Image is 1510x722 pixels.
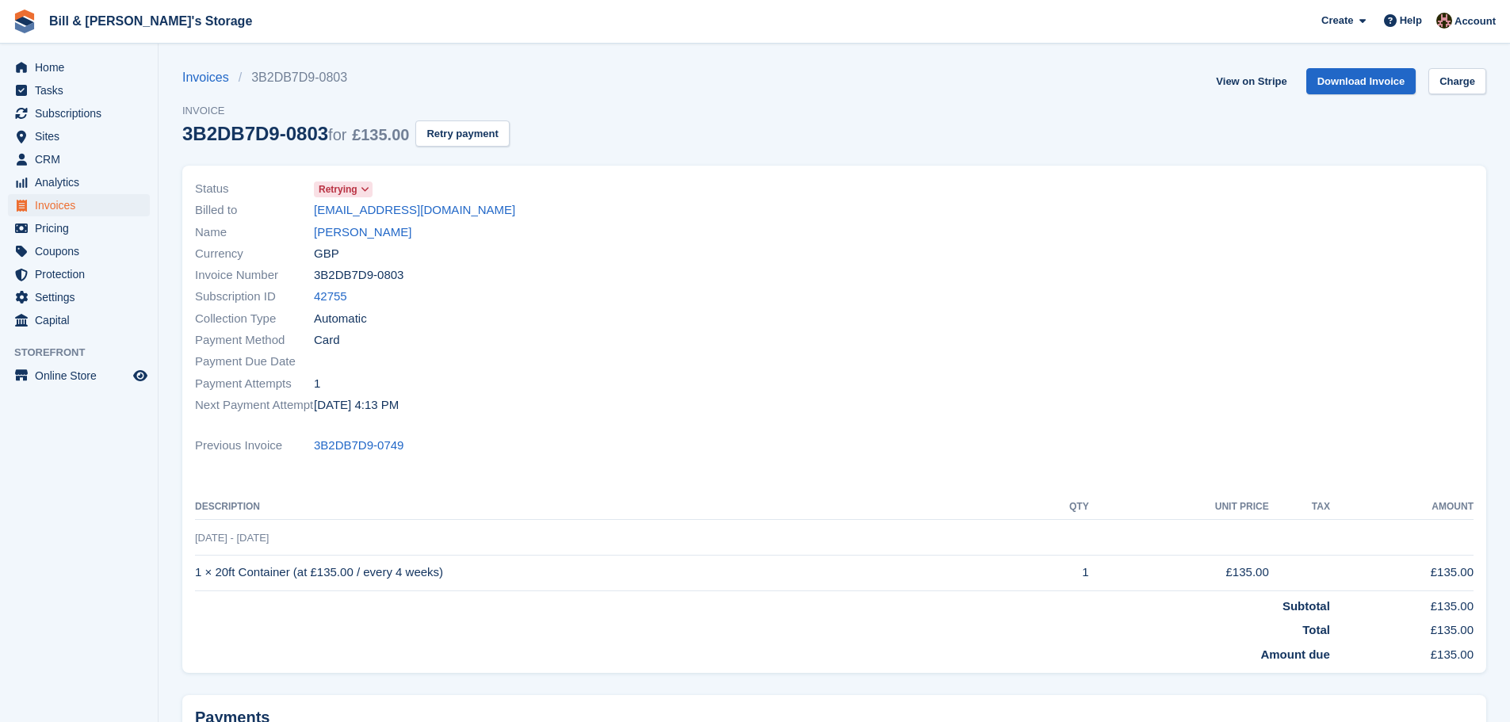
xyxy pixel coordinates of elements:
[195,288,314,306] span: Subscription ID
[35,194,130,216] span: Invoices
[314,245,339,263] span: GBP
[1436,13,1452,29] img: Jack Bottesch
[314,437,403,455] a: 3B2DB7D9-0749
[8,56,150,78] a: menu
[35,148,130,170] span: CRM
[8,79,150,101] a: menu
[1089,495,1269,520] th: Unit Price
[8,148,150,170] a: menu
[1428,68,1486,94] a: Charge
[328,126,346,143] span: for
[35,286,130,308] span: Settings
[1400,13,1422,29] span: Help
[195,495,1023,520] th: Description
[1330,590,1474,615] td: £135.00
[35,102,130,124] span: Subscriptions
[314,310,367,328] span: Automatic
[14,345,158,361] span: Storefront
[195,180,314,198] span: Status
[35,240,130,262] span: Coupons
[35,56,130,78] span: Home
[195,310,314,328] span: Collection Type
[314,288,347,306] a: 42755
[35,171,130,193] span: Analytics
[195,396,314,414] span: Next Payment Attempt
[43,8,258,34] a: Bill & [PERSON_NAME]'s Storage
[314,266,403,285] span: 3B2DB7D9-0803
[1089,555,1269,590] td: £135.00
[35,365,130,387] span: Online Store
[1330,615,1474,640] td: £135.00
[314,180,373,198] a: Retrying
[1306,68,1416,94] a: Download Invoice
[35,79,130,101] span: Tasks
[195,375,314,393] span: Payment Attempts
[8,102,150,124] a: menu
[195,266,314,285] span: Invoice Number
[182,123,409,144] div: 3B2DB7D9-0803
[182,68,239,87] a: Invoices
[195,555,1023,590] td: 1 × 20ft Container (at £135.00 / every 4 weeks)
[35,309,130,331] span: Capital
[8,309,150,331] a: menu
[319,182,357,197] span: Retrying
[13,10,36,33] img: stora-icon-8386f47178a22dfd0bd8f6a31ec36ba5ce8667c1dd55bd0f319d3a0aa187defe.svg
[8,286,150,308] a: menu
[35,217,130,239] span: Pricing
[8,125,150,147] a: menu
[1210,68,1293,94] a: View on Stripe
[314,396,399,414] time: 2025-08-30 15:13:45 UTC
[1455,13,1496,29] span: Account
[1269,495,1330,520] th: Tax
[8,263,150,285] a: menu
[352,126,409,143] span: £135.00
[35,263,130,285] span: Protection
[195,245,314,263] span: Currency
[8,365,150,387] a: menu
[8,240,150,262] a: menu
[195,201,314,220] span: Billed to
[415,120,509,147] button: Retry payment
[182,103,510,119] span: Invoice
[195,223,314,242] span: Name
[131,366,150,385] a: Preview store
[1023,555,1088,590] td: 1
[1330,640,1474,664] td: £135.00
[314,201,515,220] a: [EMAIL_ADDRESS][DOMAIN_NAME]
[182,68,510,87] nav: breadcrumbs
[8,194,150,216] a: menu
[1330,495,1474,520] th: Amount
[314,223,411,242] a: [PERSON_NAME]
[1302,623,1330,636] strong: Total
[314,331,340,350] span: Card
[8,171,150,193] a: menu
[195,353,314,371] span: Payment Due Date
[195,437,314,455] span: Previous Invoice
[314,375,320,393] span: 1
[1023,495,1088,520] th: QTY
[195,331,314,350] span: Payment Method
[1321,13,1353,29] span: Create
[8,217,150,239] a: menu
[1283,599,1330,613] strong: Subtotal
[1330,555,1474,590] td: £135.00
[1260,648,1330,661] strong: Amount due
[35,125,130,147] span: Sites
[195,532,269,544] span: [DATE] - [DATE]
